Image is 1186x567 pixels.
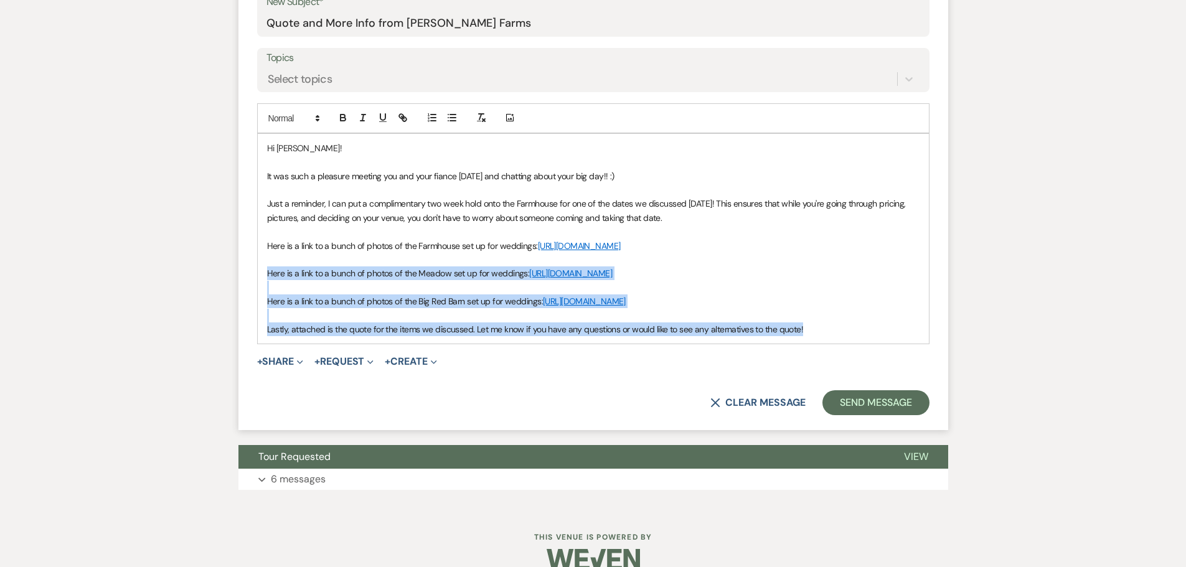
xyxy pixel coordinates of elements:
[267,296,543,307] span: Here is a link to a bunch of photos of the Big Red Barn set up for weddings:
[267,240,538,251] span: Here is a link to a bunch of photos of the Farmhouse set up for weddings:
[266,49,920,67] label: Topics
[258,450,331,463] span: Tour Requested
[538,240,621,251] a: [URL][DOMAIN_NAME]
[267,268,530,279] span: Here is a link to a bunch of photos of the Meadow set up for weddings:
[238,469,948,490] button: 6 messages
[314,357,374,367] button: Request
[267,324,804,335] span: Lastly, attached is the quote for the items we discussed. Let me know if you have any questions o...
[710,398,805,408] button: Clear message
[268,70,332,87] div: Select topics
[257,357,304,367] button: Share
[238,445,884,469] button: Tour Requested
[271,471,326,487] p: 6 messages
[529,268,612,279] a: [URL][DOMAIN_NAME]
[267,198,908,223] span: Just a reminder, I can put a complimentary two week hold onto the Farmhouse for one of the dates ...
[267,171,614,182] span: It was such a pleasure meeting you and your fiance [DATE] and chatting about your big day!! :)
[904,450,928,463] span: View
[385,357,390,367] span: +
[257,357,263,367] span: +
[884,445,948,469] button: View
[385,357,436,367] button: Create
[543,296,626,307] a: [URL][DOMAIN_NAME]
[267,141,920,155] p: Hi [PERSON_NAME]!
[314,357,320,367] span: +
[822,390,929,415] button: Send Message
